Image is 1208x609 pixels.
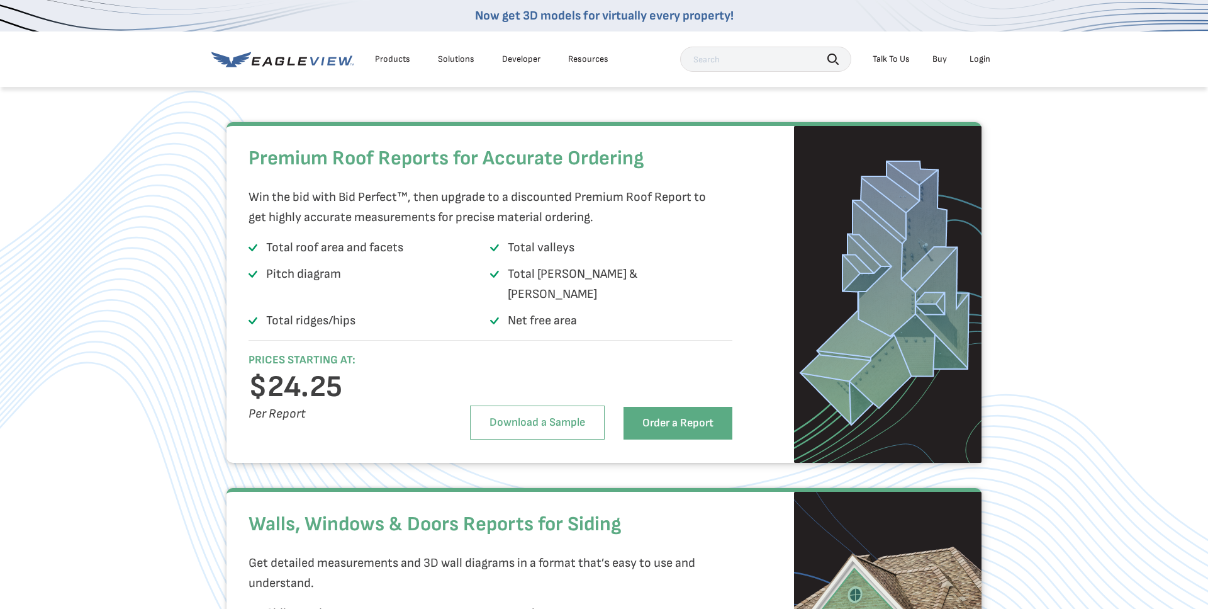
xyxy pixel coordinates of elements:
[970,54,990,65] div: Login
[873,54,910,65] div: Talk To Us
[470,406,605,440] a: Download a Sample
[475,8,734,23] a: Now get 3D models for virtually every property!
[438,54,474,65] div: Solutions
[249,140,732,178] h2: Premium Roof Reports for Accurate Ordering
[249,553,725,593] p: Get detailed measurements and 3D wall diagrams in a format that’s easy to use and understand.
[249,506,732,544] h2: Walls, Windows & Doors Reports for Siding
[266,310,355,331] p: Total ridges/hips
[375,54,410,65] div: Products
[249,406,306,421] i: Per Report
[249,353,430,368] h6: PRICES STARTING AT:
[624,407,732,440] a: Order a Report
[932,54,947,65] a: Buy
[249,377,430,397] h3: $24.25
[508,237,574,258] p: Total valleys
[249,187,725,227] p: Win the bid with Bid Perfect™, then upgrade to a discounted Premium Roof Report to get highly acc...
[266,237,403,258] p: Total roof area and facets
[508,310,577,331] p: Net free area
[502,54,540,65] a: Developer
[680,47,851,72] input: Search
[508,264,696,304] p: Total [PERSON_NAME] & [PERSON_NAME]
[266,264,341,304] p: Pitch diagram
[568,54,608,65] div: Resources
